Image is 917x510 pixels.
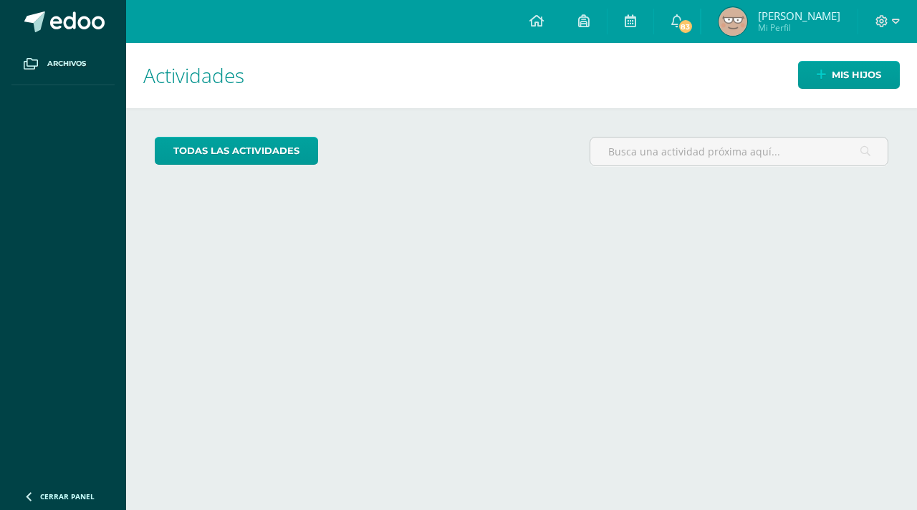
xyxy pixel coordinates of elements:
span: Archivos [47,58,86,69]
span: [PERSON_NAME] [758,9,840,23]
img: 958a75b1e1ea68abd6bdb5ca7f93b631.png [719,7,747,36]
span: Cerrar panel [40,491,95,501]
span: 83 [677,19,693,34]
span: Mi Perfil [758,21,840,34]
a: Archivos [11,43,115,85]
a: todas las Actividades [155,137,318,165]
a: Mis hijos [798,61,900,89]
input: Busca una actividad próxima aquí... [590,138,888,165]
span: Mis hijos [832,62,881,88]
h1: Actividades [143,43,900,108]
